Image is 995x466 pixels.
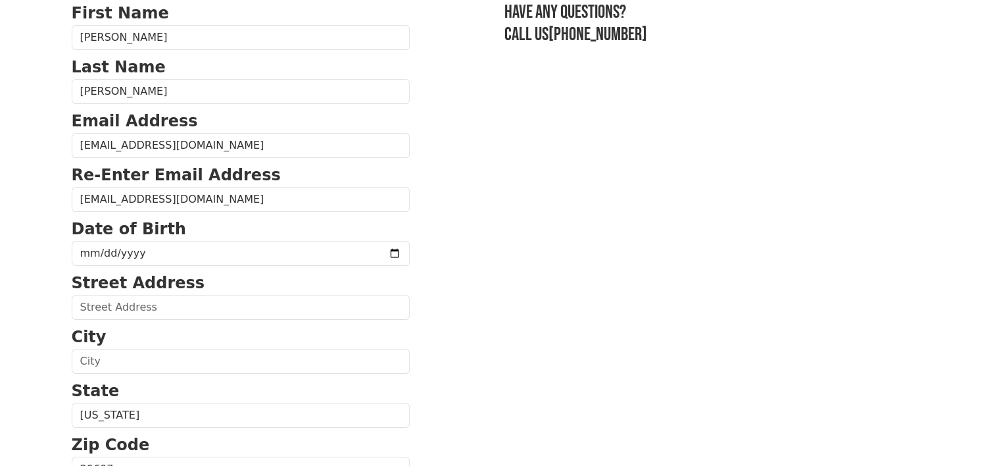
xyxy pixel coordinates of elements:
[504,24,924,46] h3: Call us
[72,295,410,320] input: Street Address
[72,274,205,292] strong: Street Address
[72,112,198,130] strong: Email Address
[72,349,410,374] input: City
[548,24,647,45] a: [PHONE_NUMBER]
[72,382,120,400] strong: State
[72,436,150,454] strong: Zip Code
[72,328,107,346] strong: City
[72,133,410,158] input: Email Address
[72,79,410,104] input: Last Name
[72,58,166,76] strong: Last Name
[72,187,410,212] input: Re-Enter Email Address
[72,4,169,22] strong: First Name
[72,220,186,238] strong: Date of Birth
[72,166,281,184] strong: Re-Enter Email Address
[72,25,410,50] input: First Name
[504,1,924,24] h3: Have any questions?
